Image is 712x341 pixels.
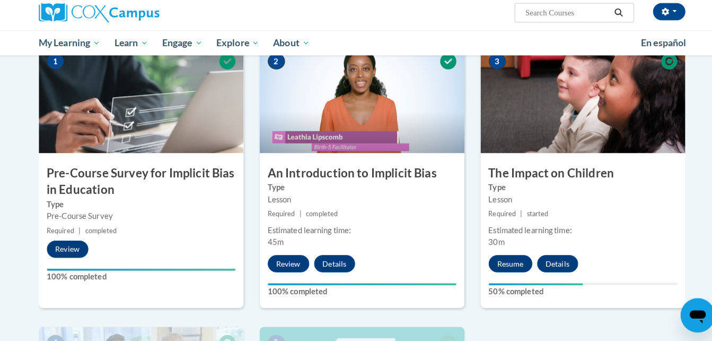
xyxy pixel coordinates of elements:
div: Lesson [263,195,449,207]
label: Type [263,184,449,195]
label: Type [481,184,666,195]
h3: An Introduction to Implicit Bias [256,167,457,184]
div: Pre-Course Survey [46,212,232,224]
a: Learn [106,35,153,59]
span: About [269,41,305,54]
h3: Pre-Course Survey for Implicit Bias in Education [38,167,240,200]
a: Engage [153,35,206,59]
label: 100% completed [46,271,232,283]
span: Explore [213,41,255,54]
iframe: Button to launch messaging window [670,299,704,333]
h3: The Impact on Children [473,167,674,184]
span: | [512,211,514,219]
span: Required [46,228,73,236]
label: 50% completed [481,286,666,297]
a: En español [624,36,682,58]
span: 3 [481,57,498,73]
a: My Learning [31,35,106,59]
input: Search Courses [516,11,601,24]
div: Lesson [481,195,666,207]
a: Cox Campus [38,8,240,27]
label: 100% completed [263,286,449,297]
div: Your progress [263,284,449,286]
span: Learn [112,41,146,54]
button: Details [529,256,569,273]
span: completed [84,228,115,236]
img: Course Image [256,49,457,156]
span: Required [263,211,291,219]
div: Estimated learning time: [263,226,449,237]
span: | [77,228,80,236]
span: 30m [481,238,497,248]
div: Your progress [46,269,232,271]
span: 2 [263,57,280,73]
span: started [518,211,540,219]
span: 45m [263,238,279,248]
img: Course Image [473,49,674,156]
button: Account Settings [643,8,674,25]
span: Required [481,211,508,219]
button: Review [46,242,87,259]
a: About [262,35,312,59]
span: En español [631,41,675,53]
img: Cox Campus [38,8,157,27]
span: | [295,211,297,219]
button: Resume [481,256,524,273]
div: Main menu [22,35,690,59]
div: Your progress [481,284,574,286]
div: Estimated learning time: [481,226,666,237]
button: Details [309,256,349,273]
a: Explore [206,35,262,59]
button: Search [601,11,617,24]
button: Review [263,256,304,273]
span: My Learning [38,41,99,54]
span: completed [301,211,332,219]
img: Course Image [38,49,240,156]
span: 1 [46,57,63,73]
label: Type [46,200,232,212]
span: Engage [160,41,199,54]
